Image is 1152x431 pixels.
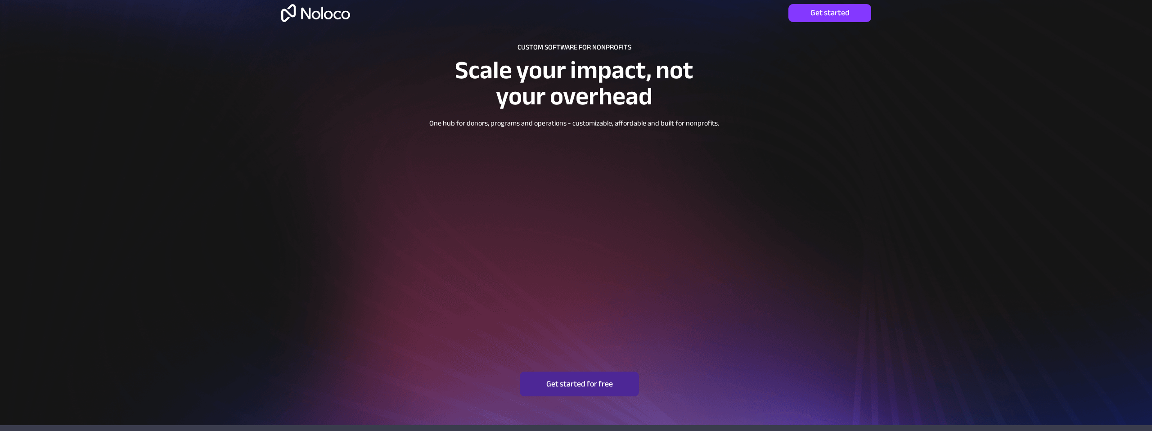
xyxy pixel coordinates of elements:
[788,4,871,22] a: Get started
[517,40,631,54] span: CUSTOM SOFTWARE FOR NONPROFITS
[455,47,693,120] span: Scale your impact, not your overhead
[520,379,639,389] span: Get started for free
[520,372,639,396] a: Get started for free
[377,134,765,342] iframe: Nonprofit template - interactive demo
[788,8,871,18] span: Get started
[429,117,719,130] span: One hub for donors, programs and operations - customizable, affordable and built for nonprofits.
